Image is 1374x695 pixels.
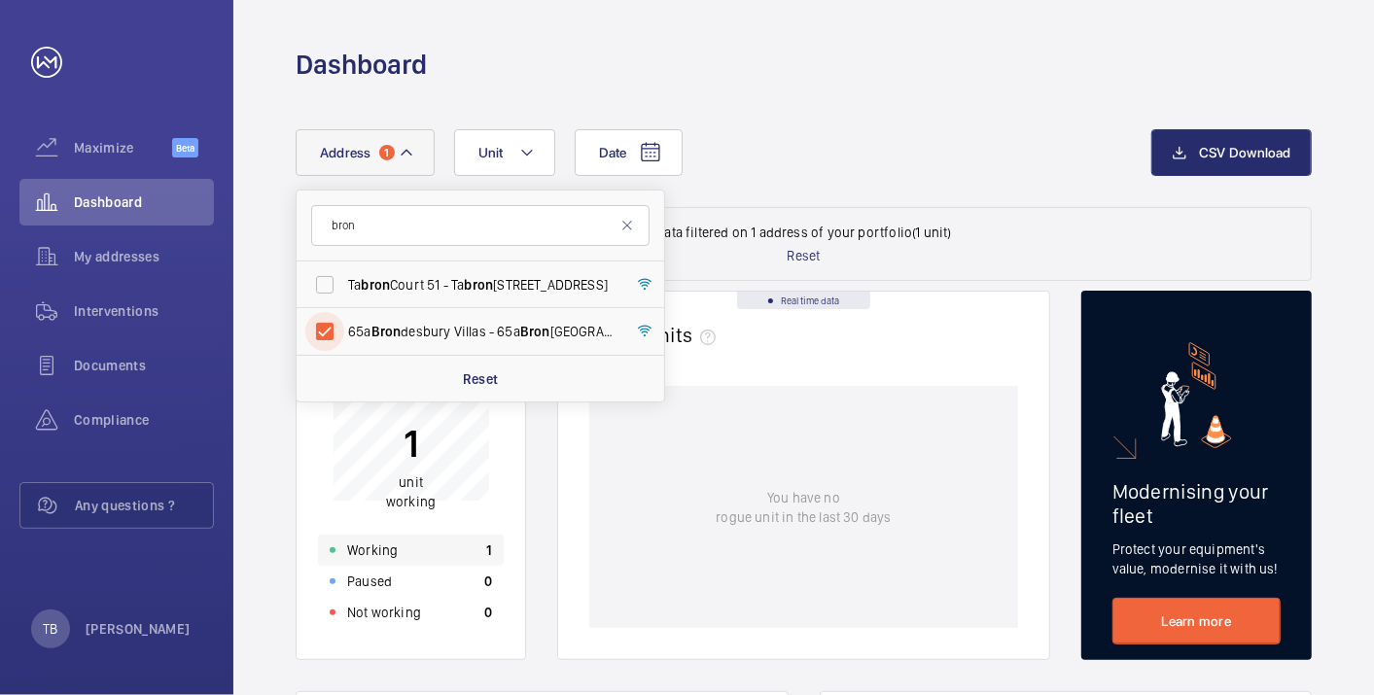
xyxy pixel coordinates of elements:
[716,488,891,527] p: You have no rogue unit in the last 30 days
[347,572,392,591] p: Paused
[348,275,616,295] span: Ta Court 51 - Ta [STREET_ADDRESS]
[371,324,402,339] span: Bron
[1199,145,1291,160] span: CSV Download
[478,145,504,160] span: Unit
[575,129,683,176] button: Date
[599,145,627,160] span: Date
[172,138,198,157] span: Beta
[296,47,427,83] h1: Dashboard
[74,138,172,157] span: Maximize
[74,301,214,321] span: Interventions
[75,496,213,515] span: Any questions ?
[1151,129,1312,176] button: CSV Download
[311,205,650,246] input: Search by address
[386,420,436,469] p: 1
[379,145,395,160] span: 1
[348,322,616,341] span: 65a desbury Villas - 65a [GEOGRAPHIC_DATA]
[737,292,870,309] div: Real time data
[464,277,493,293] span: bron
[43,619,57,639] p: TB
[1112,539,1281,578] p: Protect your equipment's value, modernise it with us!
[484,572,492,591] p: 0
[386,495,436,510] span: working
[74,410,214,430] span: Compliance
[484,603,492,622] p: 0
[1112,598,1281,644] a: Learn more
[86,619,191,639] p: [PERSON_NAME]
[788,246,821,265] p: Reset
[74,192,214,212] span: Dashboard
[520,324,550,339] span: Bron
[320,145,371,160] span: Address
[655,223,951,242] p: Data filtered on 1 address of your portfolio (1 unit)
[454,129,555,176] button: Unit
[486,540,492,560] p: 1
[347,540,398,560] p: Working
[647,323,724,347] span: units
[296,129,435,176] button: Address1
[361,277,390,293] span: bron
[347,603,421,622] p: Not working
[74,247,214,266] span: My addresses
[1161,342,1232,448] img: marketing-card.svg
[386,473,436,512] p: unit
[74,356,214,375] span: Documents
[1112,479,1281,528] h2: Modernising your fleet
[463,369,499,389] p: Reset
